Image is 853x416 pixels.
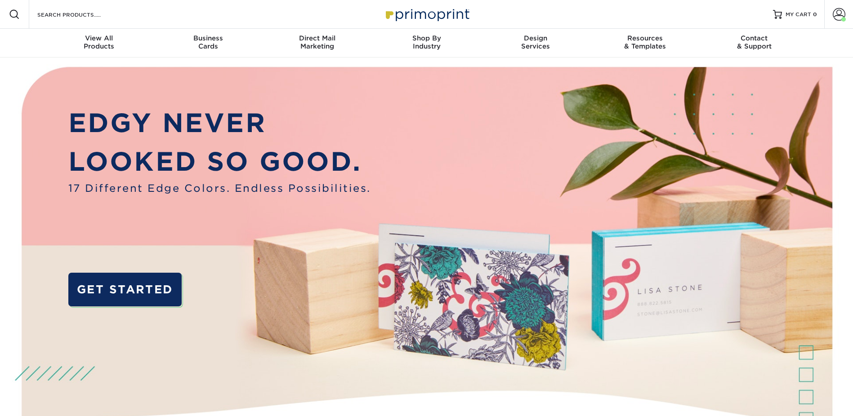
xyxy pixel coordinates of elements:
[372,34,481,50] div: Industry
[786,11,811,18] span: MY CART
[68,181,371,196] span: 17 Different Edge Colors. Endless Possibilities.
[700,34,809,42] span: Contact
[153,34,263,42] span: Business
[263,29,372,58] a: Direct MailMarketing
[590,34,700,42] span: Resources
[372,29,481,58] a: Shop ByIndustry
[700,29,809,58] a: Contact& Support
[45,34,154,50] div: Products
[481,34,590,50] div: Services
[263,34,372,42] span: Direct Mail
[68,142,371,181] p: LOOKED SO GOOD.
[590,34,700,50] div: & Templates
[813,11,817,18] span: 0
[36,9,124,20] input: SEARCH PRODUCTS.....
[45,34,154,42] span: View All
[372,34,481,42] span: Shop By
[382,4,472,24] img: Primoprint
[153,34,263,50] div: Cards
[68,104,371,142] p: EDGY NEVER
[153,29,263,58] a: BusinessCards
[590,29,700,58] a: Resources& Templates
[481,29,590,58] a: DesignServices
[263,34,372,50] div: Marketing
[45,29,154,58] a: View AllProducts
[68,273,182,306] a: GET STARTED
[700,34,809,50] div: & Support
[481,34,590,42] span: Design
